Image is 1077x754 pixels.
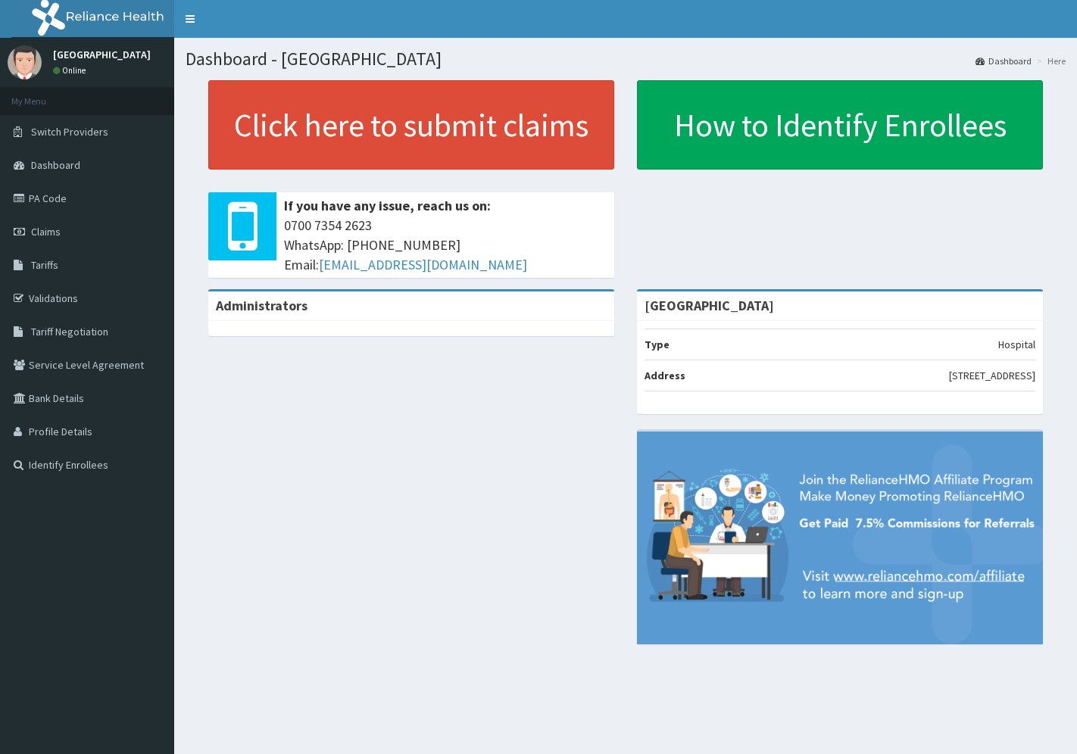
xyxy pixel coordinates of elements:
span: Dashboard [31,158,80,172]
span: Switch Providers [31,125,108,139]
a: Click here to submit claims [208,80,614,170]
span: Tariffs [31,258,58,272]
span: 0700 7354 2623 WhatsApp: [PHONE_NUMBER] Email: [284,216,607,274]
span: Tariff Negotiation [31,325,108,338]
p: Hospital [998,337,1035,352]
p: [GEOGRAPHIC_DATA] [53,49,151,60]
img: User Image [8,45,42,79]
a: [EMAIL_ADDRESS][DOMAIN_NAME] [319,256,527,273]
img: provider-team-banner.png [637,432,1043,644]
a: Dashboard [976,55,1032,67]
span: Claims [31,225,61,238]
p: [STREET_ADDRESS] [949,368,1035,383]
h1: Dashboard - [GEOGRAPHIC_DATA] [186,49,1066,69]
b: Administrators [216,297,307,314]
b: If you have any issue, reach us on: [284,197,491,214]
b: Address [645,369,685,382]
a: Online [53,65,89,76]
a: How to Identify Enrollees [637,80,1043,170]
strong: [GEOGRAPHIC_DATA] [645,297,774,314]
li: Here [1033,55,1066,67]
b: Type [645,338,670,351]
